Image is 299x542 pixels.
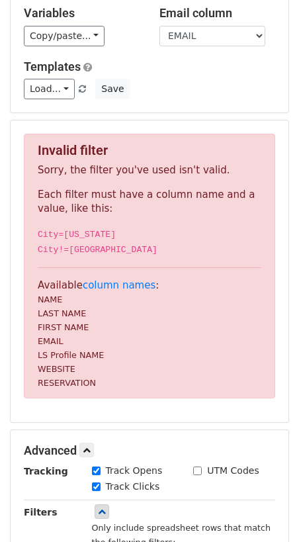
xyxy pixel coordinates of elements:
h5: Email column [159,6,275,21]
small: LAST NAME [38,308,86,318]
label: Track Clicks [106,480,160,494]
small: NAME [38,294,62,304]
p: Available : [38,279,261,390]
small: WEBSITE [38,364,75,374]
a: Templates [24,60,81,73]
small: RESERVATION [38,378,96,388]
p: Sorry, the filter you've used isn't valid. [38,163,261,177]
a: column names [83,279,155,291]
h4: Invalid filter [38,142,261,158]
a: Load... [24,79,75,99]
button: Save [95,79,130,99]
label: Track Opens [106,464,163,478]
small: FIRST NAME [38,322,89,332]
small: LS Profile NAME [38,350,104,360]
small: EMAIL [38,336,64,346]
strong: Filters [24,507,58,518]
p: Each filter must have a column name and a value, like this: [38,188,261,216]
h5: Variables [24,6,140,21]
strong: Tracking [24,466,68,476]
a: Copy/paste... [24,26,105,46]
label: UTM Codes [207,464,259,478]
iframe: Chat Widget [233,478,299,542]
code: City=[US_STATE] City!=[GEOGRAPHIC_DATA] [38,230,157,255]
h5: Advanced [24,443,275,458]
